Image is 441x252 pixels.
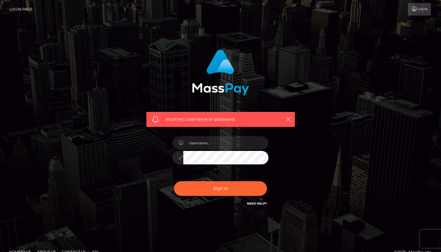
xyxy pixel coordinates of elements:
a: Login [408,3,431,16]
a: Login Page [9,3,32,16]
span: Incorrect username or password. [166,116,275,122]
button: Sign in [174,181,267,196]
input: Username... [183,136,268,150]
a: Need Help? [247,202,267,205]
img: MassPay Login [192,49,249,95]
